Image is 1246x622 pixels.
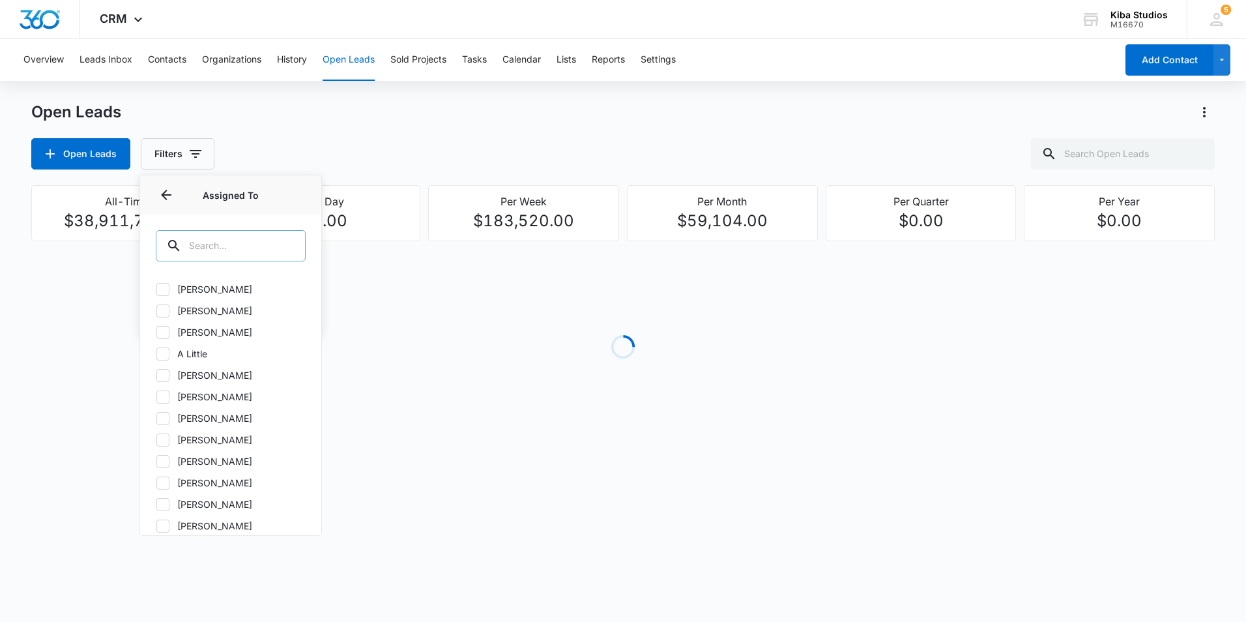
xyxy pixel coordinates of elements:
[80,39,132,81] button: Leads Inbox
[156,185,177,205] button: Back
[148,39,186,81] button: Contacts
[100,12,127,25] span: CRM
[31,138,130,170] button: Open Leads
[1221,5,1231,15] span: 5
[641,39,676,81] button: Settings
[277,39,307,81] button: History
[239,194,413,209] p: Per Day
[156,304,306,318] label: [PERSON_NAME]
[156,325,306,339] label: [PERSON_NAME]
[834,209,1008,233] p: $0.00
[437,194,611,209] p: Per Week
[557,39,576,81] button: Lists
[239,209,413,233] p: $0.00
[437,209,611,233] p: $183,520.00
[156,519,306,533] label: [PERSON_NAME]
[156,454,306,468] label: [PERSON_NAME]
[635,194,809,209] p: Per Month
[31,102,121,122] h1: Open Leads
[635,209,809,233] p: $59,104.00
[156,476,306,490] label: [PERSON_NAME]
[462,39,487,81] button: Tasks
[40,209,214,233] p: $38,911,728.10
[156,230,306,261] input: Search...
[1110,20,1168,29] div: account id
[156,433,306,447] label: [PERSON_NAME]
[156,411,306,425] label: [PERSON_NAME]
[23,39,64,81] button: Overview
[592,39,625,81] button: Reports
[1032,194,1206,209] p: Per Year
[202,39,261,81] button: Organizations
[156,347,306,361] label: A Little
[156,390,306,404] label: [PERSON_NAME]
[323,39,375,81] button: Open Leads
[834,194,1008,209] p: Per Quarter
[390,39,446,81] button: Sold Projects
[1031,138,1215,170] input: Search Open Leads
[156,282,306,296] label: [PERSON_NAME]
[502,39,541,81] button: Calendar
[1194,102,1215,123] button: Actions
[141,138,214,170] button: Filters
[156,188,306,202] p: Assigned To
[1110,10,1168,20] div: account name
[1032,209,1206,233] p: $0.00
[1221,5,1231,15] div: notifications count
[1125,44,1213,76] button: Add Contact
[156,368,306,382] label: [PERSON_NAME]
[40,194,214,209] p: All-Time
[156,497,306,511] label: [PERSON_NAME]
